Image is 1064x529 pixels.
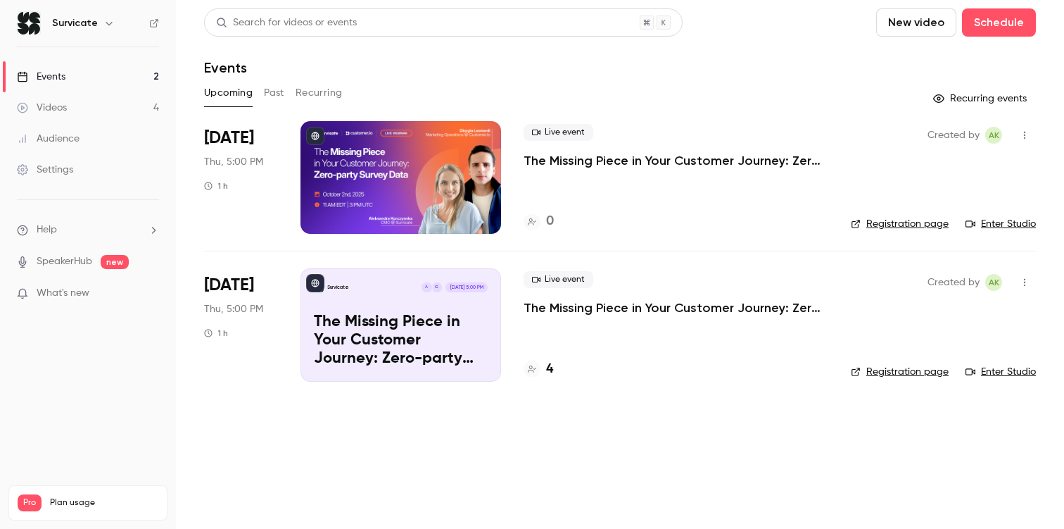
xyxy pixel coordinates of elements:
span: Live event [524,271,593,288]
button: Schedule [962,8,1036,37]
span: Created by [927,274,980,291]
h6: Survicate [52,16,98,30]
span: What's new [37,286,89,301]
span: AK [989,127,999,144]
li: help-dropdown-opener [17,223,159,237]
button: New video [876,8,956,37]
span: [DATE] 5:00 PM [445,282,487,292]
div: Settings [17,163,73,177]
a: Enter Studio [965,217,1036,231]
div: 1 h [204,328,228,339]
div: Oct 2 Thu, 5:00 PM (Europe/Warsaw) [204,268,278,381]
a: Enter Studio [965,365,1036,379]
h4: 0 [546,212,554,231]
span: [DATE] [204,127,254,149]
a: 4 [524,360,553,379]
span: Created by [927,127,980,144]
a: Registration page [851,365,949,379]
span: Plan usage [50,497,158,509]
div: Search for videos or events [216,15,357,30]
p: Survicate [327,284,349,291]
p: The Missing Piece in Your Customer Journey: Zero-party Survey Data [314,313,488,368]
a: The Missing Piece in Your Customer Journey: Zero-party Survey Data [524,152,828,169]
div: A [421,282,432,293]
span: Live event [524,124,593,141]
button: Recurring events [927,87,1036,110]
span: [DATE] [204,274,254,297]
div: Videos [17,101,67,115]
span: Thu, 5:00 PM [204,155,263,169]
span: new [101,255,129,269]
a: SpeakerHub [37,254,92,269]
div: Audience [17,132,80,146]
div: G [431,282,443,293]
a: The Missing Piece in Your Customer Journey: Zero-party Survey Data [524,299,828,316]
button: Upcoming [204,82,253,104]
span: Thu, 5:00 PM [204,302,263,316]
div: 1 h [204,180,228,192]
div: Events [17,70,65,84]
span: Aleksandra Korczyńska [985,127,1002,144]
h1: Events [204,59,247,76]
img: Survicate [18,12,40,35]
span: Pro [18,494,42,511]
span: Help [37,223,57,237]
a: The Missing Piece in Your Customer Journey: Zero-party Survey DataSurvicateGA[DATE] 5:00 PMThe Mi... [300,268,501,381]
button: Past [264,82,284,104]
a: 0 [524,212,554,231]
iframe: Noticeable Trigger [142,287,159,300]
button: Recurring [296,82,343,104]
div: Oct 2 Thu, 11:00 AM (America/New York) [204,121,278,234]
a: Registration page [851,217,949,231]
h4: 4 [546,360,553,379]
span: AK [989,274,999,291]
span: Aleksandra Korczyńska [985,274,1002,291]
